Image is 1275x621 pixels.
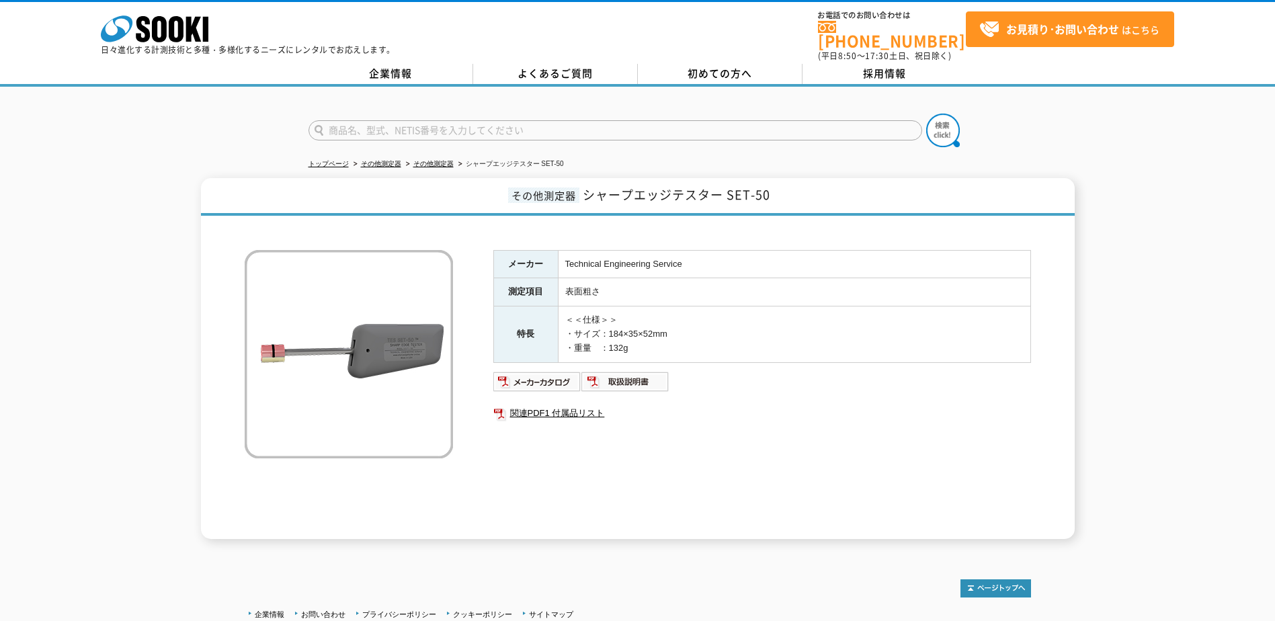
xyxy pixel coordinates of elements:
[361,160,401,167] a: その他測定器
[803,64,967,84] a: 採用情報
[583,185,770,204] span: シャープエッジテスター SET-50
[255,610,284,618] a: 企業情報
[473,64,638,84] a: よくあるご質問
[245,250,453,458] img: シャープエッジテスター SET-50
[966,11,1174,47] a: お見積り･お問い合わせはこちら
[493,380,581,390] a: メーカーカタログ
[309,120,922,140] input: 商品名、型式、NETIS番号を入力してください
[818,50,951,62] span: (平日 ～ 土日、祝日除く)
[453,610,512,618] a: クッキーポリシー
[309,160,349,167] a: トップページ
[818,21,966,48] a: [PHONE_NUMBER]
[838,50,857,62] span: 8:50
[638,64,803,84] a: 初めての方へ
[979,19,1159,40] span: はこちら
[493,405,1031,422] a: 関連PDF1 付属品リスト
[558,250,1030,278] td: Technical Engineering Service
[818,11,966,19] span: お電話でのお問い合わせは
[413,160,454,167] a: その他測定器
[508,188,579,203] span: その他測定器
[493,371,581,392] img: メーカーカタログ
[960,579,1031,597] img: トップページへ
[529,610,573,618] a: サイトマップ
[301,610,345,618] a: お問い合わせ
[1006,21,1119,37] strong: お見積り･お問い合わせ
[558,306,1030,362] td: ＜＜仕様＞＞ ・サイズ：184×35×52mm ・重量 ：132g
[493,250,558,278] th: メーカー
[581,380,669,390] a: 取扱説明書
[493,306,558,362] th: 特長
[558,278,1030,306] td: 表面粗さ
[456,157,564,171] li: シャープエッジテスター SET-50
[101,46,395,54] p: 日々進化する計測技術と多種・多様化するニーズにレンタルでお応えします。
[309,64,473,84] a: 企業情報
[688,66,752,81] span: 初めての方へ
[581,371,669,392] img: 取扱説明書
[493,278,558,306] th: 測定項目
[926,114,960,147] img: btn_search.png
[865,50,889,62] span: 17:30
[362,610,436,618] a: プライバシーポリシー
